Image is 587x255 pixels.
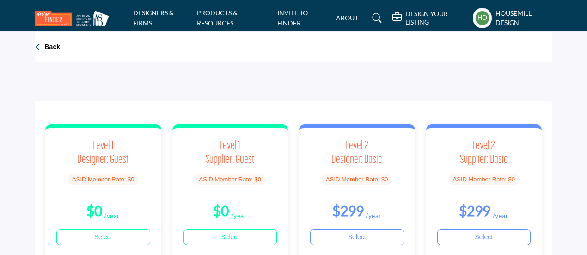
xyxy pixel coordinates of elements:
span: ASID Member Rate: $0 [68,174,138,185]
b: $0 [213,202,229,219]
a: Select [437,229,531,245]
a: DESIGNERS & FIRMS [133,9,174,27]
span: ASID Member Rate: $0 [449,174,519,185]
h3: Level 1 Supplier: Guest [183,139,277,167]
a: PRODUCTS & RESOURCES [197,9,238,27]
sub: /year [366,211,382,219]
sub: /year [231,211,247,219]
span: ASID Member Rate: $0 [196,174,265,185]
sub: /year [493,211,509,219]
b: $299 [459,202,490,219]
a: Search [363,11,388,25]
a: Select [183,229,277,245]
h3: Level 2 Designer: Basic [310,139,404,167]
img: Site Logo [35,11,114,26]
b: $0 [86,202,102,219]
sub: /year [104,211,120,219]
a: Select [56,229,150,245]
p: Back [45,43,60,52]
h5: DESIGN YOUR LISTING [405,10,468,26]
a: Select [310,229,404,245]
a: INVITE TO FINDER [277,9,308,27]
h3: Level 2 Supplier: Basic [437,139,531,167]
b: $299 [332,202,364,219]
h3: Level 1 Designer: Guest [56,139,150,167]
button: Show hide supplier dropdown [473,8,492,28]
div: DESIGN YOUR LISTING [392,10,468,26]
span: ASID Member Rate: $0 [322,174,391,185]
a: ABOUT [336,14,358,22]
h5: Housemill Design [495,9,552,27]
